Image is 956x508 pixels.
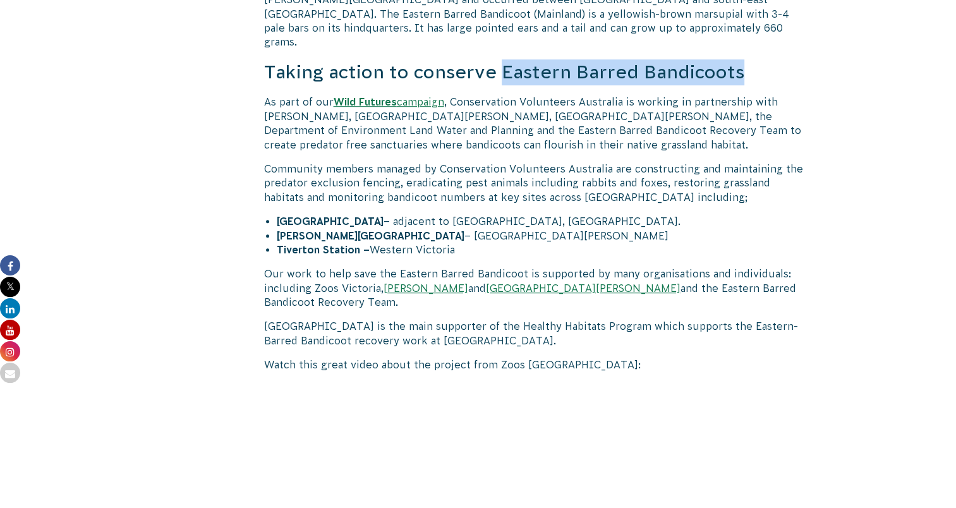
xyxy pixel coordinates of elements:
[277,243,806,257] li: Western Victoria
[277,215,384,227] strong: [GEOGRAPHIC_DATA]
[264,267,806,309] p: Our work to help save the Eastern Barred Bandicoot is supported by many organisations and individ...
[277,230,464,241] strong: [PERSON_NAME][GEOGRAPHIC_DATA]
[277,229,806,243] li: – [GEOGRAPHIC_DATA][PERSON_NAME]
[264,162,806,204] p: Community members managed by Conservation Volunteers Australia are constructing and maintaining t...
[264,358,806,372] p: Watch this great video about the project from Zoos [GEOGRAPHIC_DATA]:
[277,244,370,255] strong: Tiverton Station –
[486,282,681,294] a: [GEOGRAPHIC_DATA][PERSON_NAME]
[264,95,806,152] p: As part of our , Conservation Volunteers Australia is working in partnership with [PERSON_NAME], ...
[277,214,806,228] li: – adjacent to [GEOGRAPHIC_DATA], [GEOGRAPHIC_DATA].
[334,96,397,107] strong: Wild Futures
[264,59,806,85] h3: Taking action to conserve Eastern Barred Bandicoots
[384,282,468,294] a: [PERSON_NAME]
[264,319,806,348] p: [GEOGRAPHIC_DATA] is the main supporter of the Healthy Habitats Program which supports the Easter...
[334,96,444,107] a: Wild Futurescampaign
